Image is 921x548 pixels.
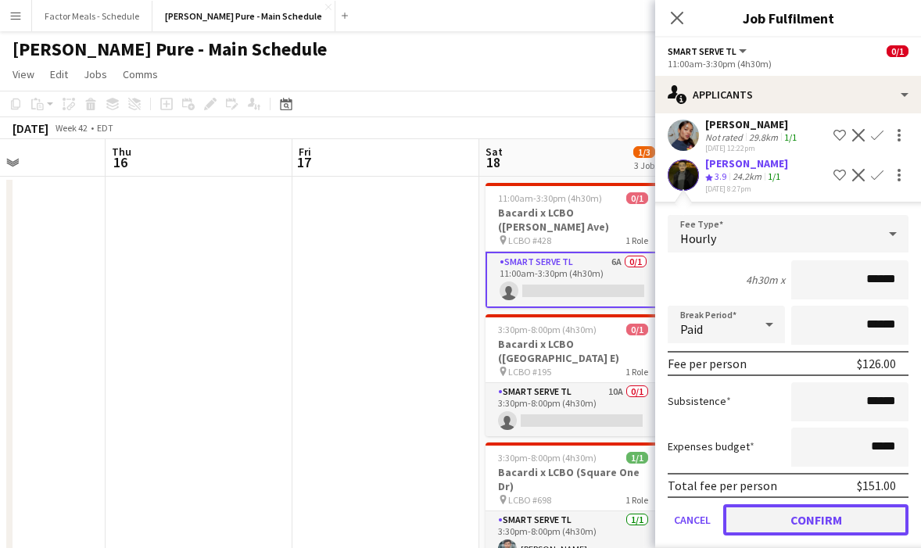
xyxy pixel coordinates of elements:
h3: Job Fulfilment [655,8,921,28]
app-job-card: 3:30pm-8:00pm (4h30m)0/1Bacardi x LCBO ([GEOGRAPHIC_DATA] E) LCBO #1951 RoleSmart Serve TL10A0/13... [486,314,661,436]
span: 1 Role [625,366,648,378]
span: 0/1 [626,192,648,204]
div: [PERSON_NAME] [705,156,788,170]
div: 29.8km [746,131,781,143]
div: 11:00am-3:30pm (4h30m) [668,58,908,70]
a: View [6,64,41,84]
span: 3:30pm-8:00pm (4h30m) [498,324,597,335]
span: 3.9 [715,170,726,182]
span: 18 [483,153,503,171]
span: 1/1 [626,452,648,464]
app-job-card: 11:00am-3:30pm (4h30m)0/1Bacardi x LCBO ([PERSON_NAME] Ave) LCBO #4281 RoleSmart Serve TL6A0/111:... [486,183,661,308]
span: 1 Role [625,494,648,506]
div: EDT [97,122,113,134]
div: [DATE] 12:22pm [705,143,800,153]
span: Comms [123,67,158,81]
div: $151.00 [857,478,896,493]
span: Sat [486,145,503,159]
span: 0/1 [626,324,648,335]
div: 4h30m x [746,273,785,287]
a: Edit [44,64,74,84]
span: LCBO #195 [508,366,551,378]
a: Comms [116,64,164,84]
div: [DATE] 8:27pm [705,184,788,194]
span: 16 [109,153,131,171]
span: Smart Serve TL [668,45,736,57]
h1: [PERSON_NAME] Pure - Main Schedule [13,38,327,61]
div: [PERSON_NAME] [705,117,800,131]
span: LCBO #428 [508,235,551,246]
span: View [13,67,34,81]
span: 11:00am-3:30pm (4h30m) [498,192,602,204]
span: LCBO #698 [508,494,551,506]
div: Fee per person [668,356,747,371]
div: [DATE] [13,120,48,136]
h3: Bacardi x LCBO ([PERSON_NAME] Ave) [486,206,661,234]
span: 1/3 [633,146,655,158]
span: 1 Role [625,235,648,246]
app-skills-label: 1/1 [768,170,780,182]
button: [PERSON_NAME] Pure - Main Schedule [152,1,335,31]
div: Total fee per person [668,478,777,493]
div: $126.00 [857,356,896,371]
span: Jobs [84,67,107,81]
h3: Bacardi x LCBO ([GEOGRAPHIC_DATA] E) [486,337,661,365]
app-card-role: Smart Serve TL10A0/13:30pm-8:00pm (4h30m) [486,383,661,436]
button: Smart Serve TL [668,45,749,57]
span: 17 [296,153,311,171]
h3: Bacardi x LCBO (Square One Dr) [486,465,661,493]
span: Paid [680,321,703,337]
span: 0/1 [887,45,908,57]
div: 3 Jobs [634,159,658,171]
div: Not rated [705,131,746,143]
a: Jobs [77,64,113,84]
span: Edit [50,67,68,81]
button: Factor Meals - Schedule [32,1,152,31]
label: Expenses budget [668,439,754,453]
div: 24.2km [729,170,765,184]
button: Confirm [723,504,908,535]
span: Fri [299,145,311,159]
app-card-role: Smart Serve TL6A0/111:00am-3:30pm (4h30m) [486,252,661,308]
span: Week 42 [52,122,91,134]
div: Applicants [655,76,921,113]
app-skills-label: 1/1 [784,131,797,143]
span: Thu [112,145,131,159]
label: Subsistence [668,394,731,408]
button: Cancel [668,504,717,535]
span: 3:30pm-8:00pm (4h30m) [498,452,597,464]
span: Hourly [680,231,716,246]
